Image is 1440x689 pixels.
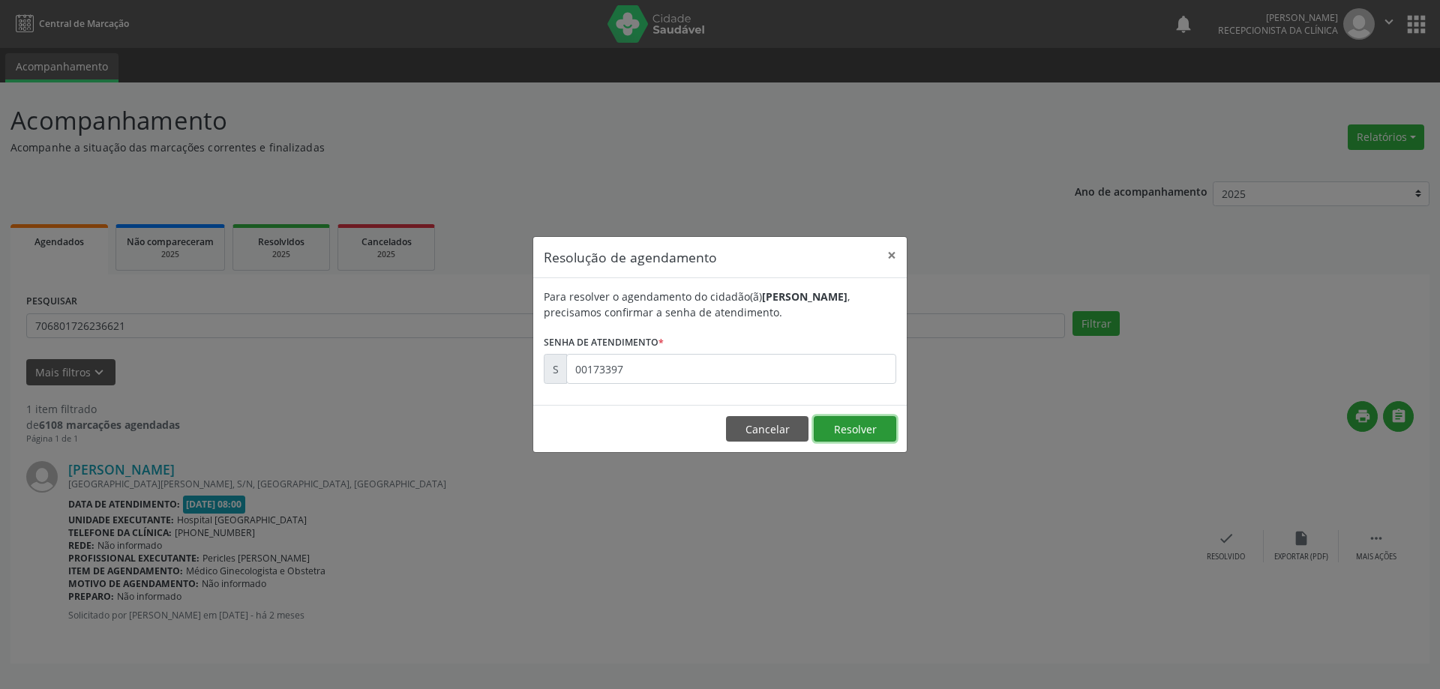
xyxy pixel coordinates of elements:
[544,247,717,267] h5: Resolução de agendamento
[726,416,808,442] button: Cancelar
[877,237,907,274] button: Close
[762,289,847,304] b: [PERSON_NAME]
[544,289,896,320] div: Para resolver o agendamento do cidadão(ã) , precisamos confirmar a senha de atendimento.
[544,331,664,354] label: Senha de atendimento
[814,416,896,442] button: Resolver
[544,354,567,384] div: S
